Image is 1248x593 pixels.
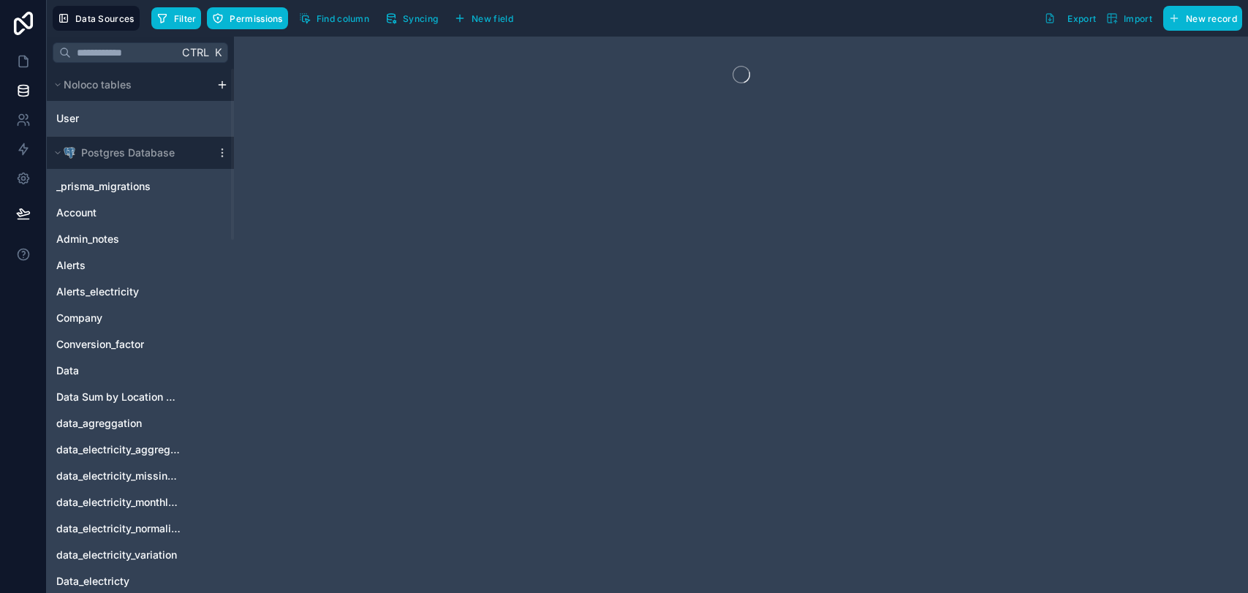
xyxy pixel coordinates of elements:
span: _prisma_migrations [56,179,151,194]
a: Conversion_factor [56,337,195,352]
div: data_electricity_normalization [50,517,231,540]
a: New record [1157,6,1242,31]
div: _prisma_migrations [50,175,231,198]
div: Alerts [50,254,231,277]
a: Data Sum by Location and Data type [56,390,181,404]
span: Alerts [56,258,86,273]
span: Account [56,205,97,220]
a: _prisma_migrations [56,179,195,194]
div: Admin_notes [50,227,231,251]
span: Postgres Database [81,146,175,160]
a: data_electricity_monthly_normalization [56,495,181,510]
div: Conversion_factor [50,333,231,356]
button: Syncing [380,7,443,29]
button: Postgres logoPostgres Database [50,143,211,163]
a: Account [56,205,195,220]
button: Find column [294,7,374,29]
a: data_electricity_missing_data [56,469,181,483]
div: data_electricity_monthly_normalization [50,491,231,514]
button: Noloco tables [50,75,211,95]
span: Data [56,363,79,378]
span: New record [1186,13,1237,24]
a: data_electricity_aggregation [56,442,181,457]
a: data_electricity_normalization [56,521,181,536]
button: New field [449,7,518,29]
button: New record [1163,6,1242,31]
button: Import [1101,6,1157,31]
div: Data Sum by Location and Data type [50,385,231,409]
div: data_electricity_aggregation [50,438,231,461]
span: Import [1124,13,1152,24]
div: data_agreggation [50,412,231,435]
button: Filter [151,7,202,29]
div: Data_electricty [50,570,231,593]
span: Find column [317,13,369,24]
img: Postgres logo [64,147,75,159]
span: Ctrl [181,43,211,61]
div: User [50,107,231,130]
div: data_electricity_missing_data [50,464,231,488]
span: New field [472,13,513,24]
div: Account [50,201,231,224]
span: Export [1067,13,1096,24]
a: data_electricity_variation [56,548,181,562]
div: Company [50,306,231,330]
a: User [56,111,181,126]
div: Data [50,359,231,382]
button: Data Sources [53,6,140,31]
span: Filter [174,13,197,24]
span: Data Sources [75,13,135,24]
span: Data_electricty [56,574,129,589]
a: Company [56,311,195,325]
span: Noloco tables [64,78,132,92]
a: Data_electricty [56,574,195,589]
button: Export [1039,6,1101,31]
a: Admin_notes [56,232,195,246]
span: Company [56,311,102,325]
span: Alerts_electricity [56,284,139,299]
span: Syncing [403,13,438,24]
button: Permissions [207,7,287,29]
a: Permissions [207,7,293,29]
a: Syncing [380,7,449,29]
a: Alerts_electricity [56,284,195,299]
span: data_electricity_variation [56,548,177,562]
a: data_agreggation [56,416,181,431]
span: Permissions [230,13,282,24]
span: data_agreggation [56,416,142,431]
span: K [213,48,223,58]
a: Alerts [56,258,195,273]
div: Alerts_electricity [50,280,231,303]
span: Conversion_factor [56,337,144,352]
a: Data [56,363,195,378]
span: User [56,111,79,126]
span: Admin_notes [56,232,119,246]
div: data_electricity_variation [50,543,231,567]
